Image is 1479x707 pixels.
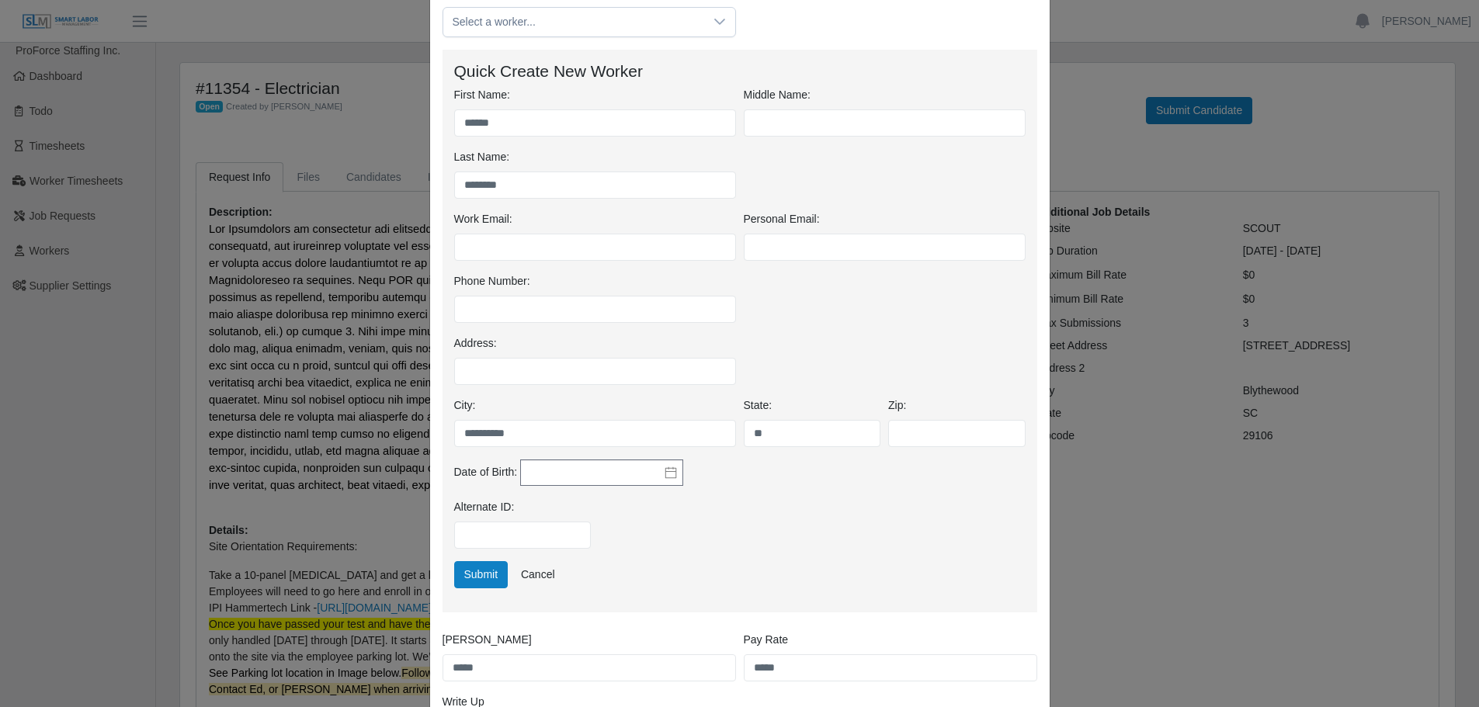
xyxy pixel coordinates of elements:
label: Zip: [888,397,906,414]
label: State: [744,397,772,414]
label: Date of Birth: [454,464,518,480]
label: Work Email: [454,211,512,227]
label: Middle Name: [744,87,811,103]
a: Cancel [511,561,565,588]
h4: Quick Create New Worker [454,61,1026,81]
label: City: [454,397,476,414]
label: First Name: [454,87,510,103]
label: Alternate ID: [454,499,515,515]
label: Pay Rate [744,632,789,648]
label: Phone Number: [454,273,530,289]
label: [PERSON_NAME] [443,632,532,648]
button: Submit [454,561,509,588]
label: Last Name: [454,149,510,165]
label: Address: [454,335,497,352]
label: Personal Email: [744,211,820,227]
body: Rich Text Area. Press ALT-0 for help. [12,12,579,450]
